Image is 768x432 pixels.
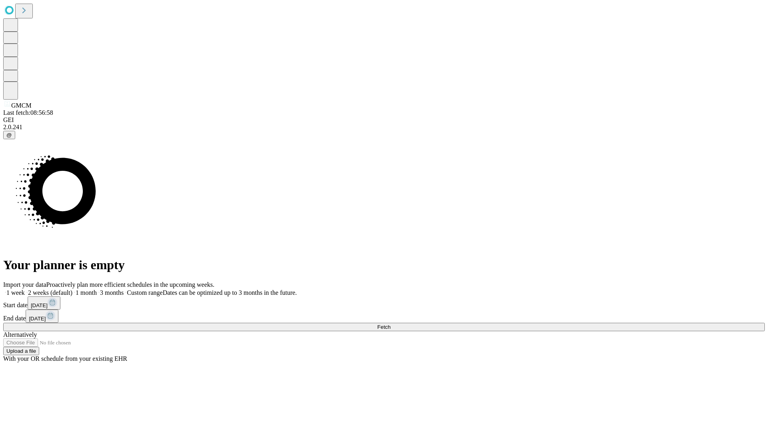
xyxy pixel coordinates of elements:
[6,289,25,296] span: 1 week
[11,102,32,109] span: GMCM
[28,289,72,296] span: 2 weeks (default)
[3,124,765,131] div: 2.0.241
[3,296,765,310] div: Start date
[46,281,214,288] span: Proactively plan more efficient schedules in the upcoming weeks.
[100,289,124,296] span: 3 months
[3,131,15,139] button: @
[6,132,12,138] span: @
[3,355,127,362] span: With your OR schedule from your existing EHR
[76,289,97,296] span: 1 month
[28,296,60,310] button: [DATE]
[3,310,765,323] div: End date
[3,109,53,116] span: Last fetch: 08:56:58
[31,302,48,308] span: [DATE]
[3,331,37,338] span: Alternatively
[29,316,46,322] span: [DATE]
[163,289,297,296] span: Dates can be optimized up to 3 months in the future.
[3,281,46,288] span: Import your data
[3,116,765,124] div: GEI
[127,289,162,296] span: Custom range
[377,324,390,330] span: Fetch
[26,310,58,323] button: [DATE]
[3,347,39,355] button: Upload a file
[3,323,765,331] button: Fetch
[3,258,765,272] h1: Your planner is empty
